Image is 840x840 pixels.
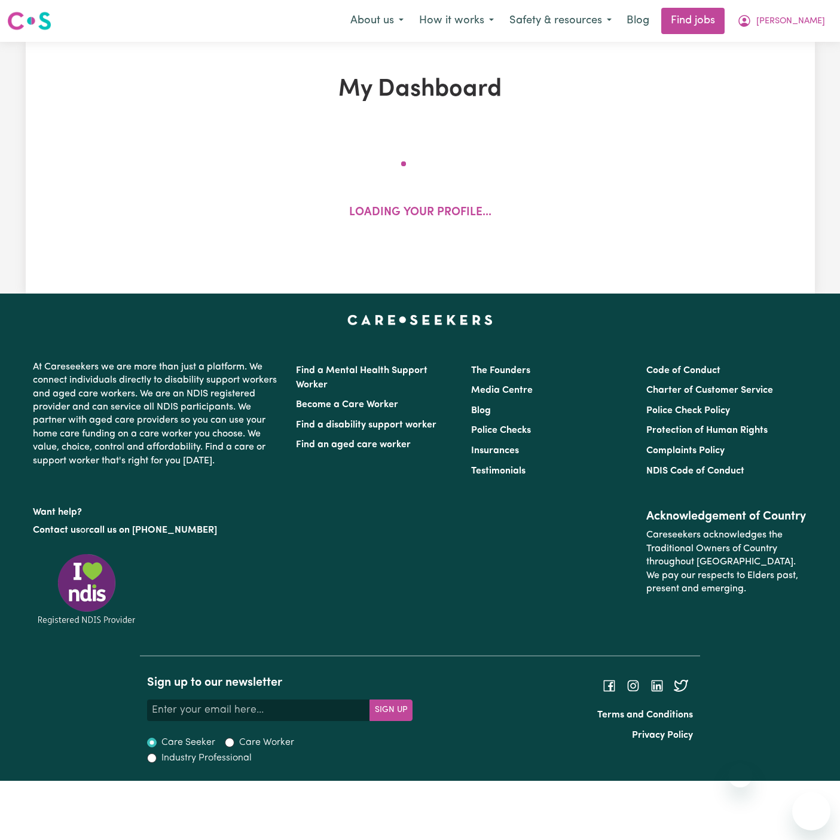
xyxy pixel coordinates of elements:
a: Find a Mental Health Support Worker [296,366,427,390]
a: Police Checks [471,426,531,435]
a: Terms and Conditions [597,710,693,720]
a: Careseekers logo [7,7,51,35]
a: Follow Careseekers on Facebook [602,681,616,691]
a: Follow Careseekers on Instagram [626,681,640,691]
p: At Careseekers we are more than just a platform. We connect individuals directly to disability su... [33,356,282,472]
span: [PERSON_NAME] [756,15,825,28]
a: Media Centre [471,386,533,395]
img: Registered NDIS provider [33,552,140,627]
p: or [33,519,282,542]
input: Enter your email here... [147,700,370,721]
label: Industry Professional [161,751,252,765]
a: Blog [471,406,491,416]
iframe: Button to launch messaging window [792,792,830,830]
a: Find an aged care worker [296,440,411,450]
a: Testimonials [471,466,526,476]
a: Become a Care Worker [296,400,398,410]
button: How it works [411,8,502,33]
a: Privacy Policy [632,731,693,740]
a: NDIS Code of Conduct [646,466,744,476]
p: Want help? [33,501,282,519]
img: Careseekers logo [7,10,51,32]
iframe: Close message [728,763,752,787]
label: Care Seeker [161,735,215,750]
button: Safety & resources [502,8,619,33]
button: Subscribe [369,700,413,721]
a: Code of Conduct [646,366,720,375]
h2: Acknowledgement of Country [646,509,807,524]
a: Careseekers home page [347,315,493,325]
label: Care Worker [239,735,294,750]
button: About us [343,8,411,33]
button: My Account [729,8,833,33]
a: Insurances [471,446,519,456]
a: The Founders [471,366,530,375]
p: Loading your profile... [349,204,491,222]
p: Careseekers acknowledges the Traditional Owners of Country throughout [GEOGRAPHIC_DATA]. We pay o... [646,524,807,600]
a: call us on [PHONE_NUMBER] [89,526,217,535]
a: Protection of Human Rights [646,426,768,435]
a: Blog [619,8,656,34]
a: Charter of Customer Service [646,386,773,395]
a: Follow Careseekers on Twitter [674,681,688,691]
a: Find jobs [661,8,725,34]
a: Contact us [33,526,80,535]
a: Follow Careseekers on LinkedIn [650,681,664,691]
h1: My Dashboard [164,75,676,104]
a: Find a disability support worker [296,420,436,430]
a: Complaints Policy [646,446,725,456]
h2: Sign up to our newsletter [147,676,413,690]
a: Police Check Policy [646,406,730,416]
